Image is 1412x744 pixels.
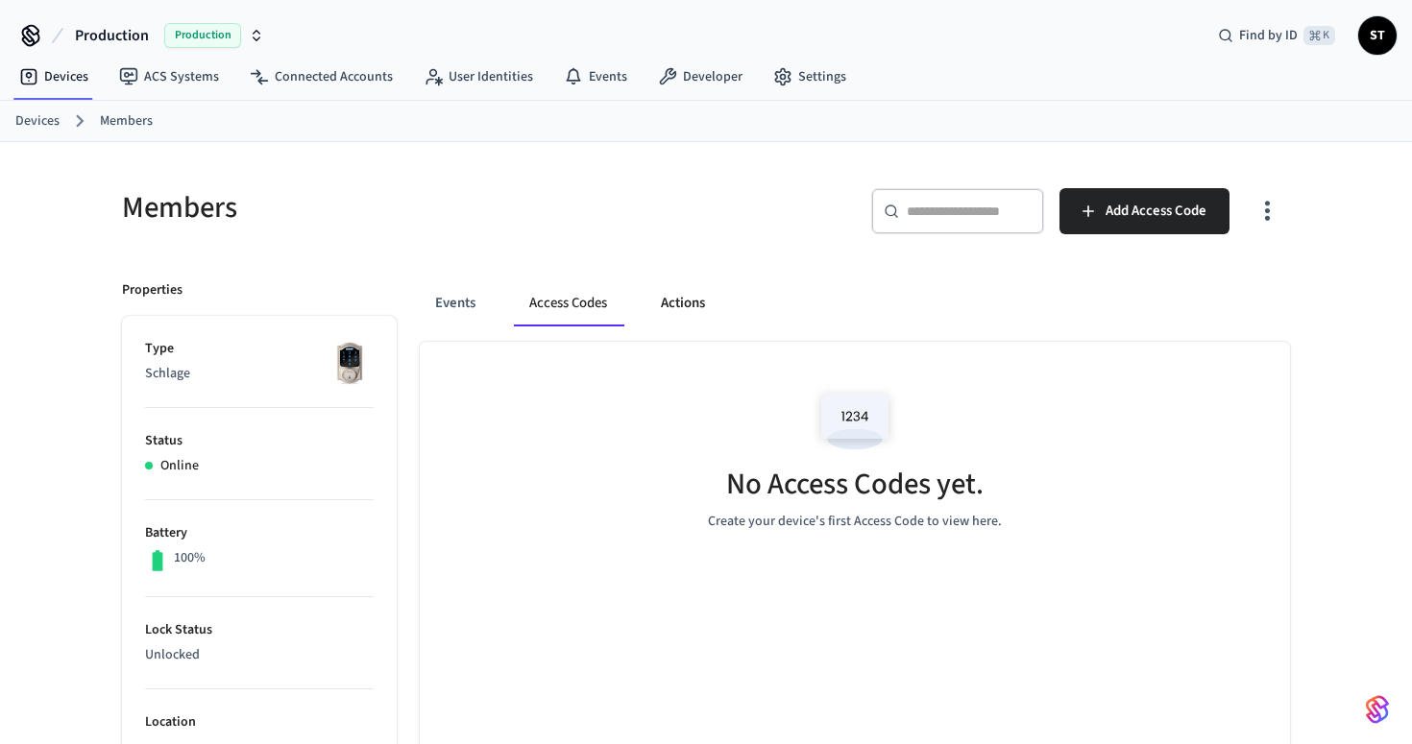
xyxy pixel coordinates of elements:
button: Access Codes [514,280,622,326]
div: ant example [420,280,1290,326]
span: Production [164,23,241,48]
a: Devices [4,60,104,94]
p: Location [145,712,374,732]
h5: Members [122,188,694,228]
img: Schlage Sense Smart Deadbolt with Camelot Trim, Front [326,339,374,387]
a: Developer [643,60,758,94]
a: User Identities [408,60,548,94]
p: Status [145,431,374,451]
span: ⌘ K [1303,26,1335,45]
a: Connected Accounts [234,60,408,94]
span: ST [1360,18,1395,53]
button: ST [1358,16,1397,55]
p: Create your device's first Access Code to view here. [708,512,1002,532]
p: Battery [145,523,374,543]
button: Events [420,280,491,326]
a: ACS Systems [104,60,234,94]
p: Type [145,339,374,359]
span: Add Access Code [1106,199,1206,224]
p: Lock Status [145,620,374,640]
a: Devices [15,111,60,132]
h5: No Access Codes yet. [726,465,984,504]
div: Find by ID⌘ K [1203,18,1351,53]
a: Settings [758,60,862,94]
button: Actions [645,280,720,326]
p: Unlocked [145,645,374,665]
img: SeamLogoGradient.69752ec5.svg [1366,694,1389,725]
img: Access Codes Empty State [812,380,898,462]
p: Online [160,456,199,476]
p: Schlage [145,364,374,384]
span: Production [75,24,149,47]
p: 100% [174,548,206,568]
button: Add Access Code [1059,188,1229,234]
p: Properties [122,280,183,300]
a: Events [548,60,643,94]
span: Find by ID [1239,26,1298,45]
a: Members [100,111,153,132]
